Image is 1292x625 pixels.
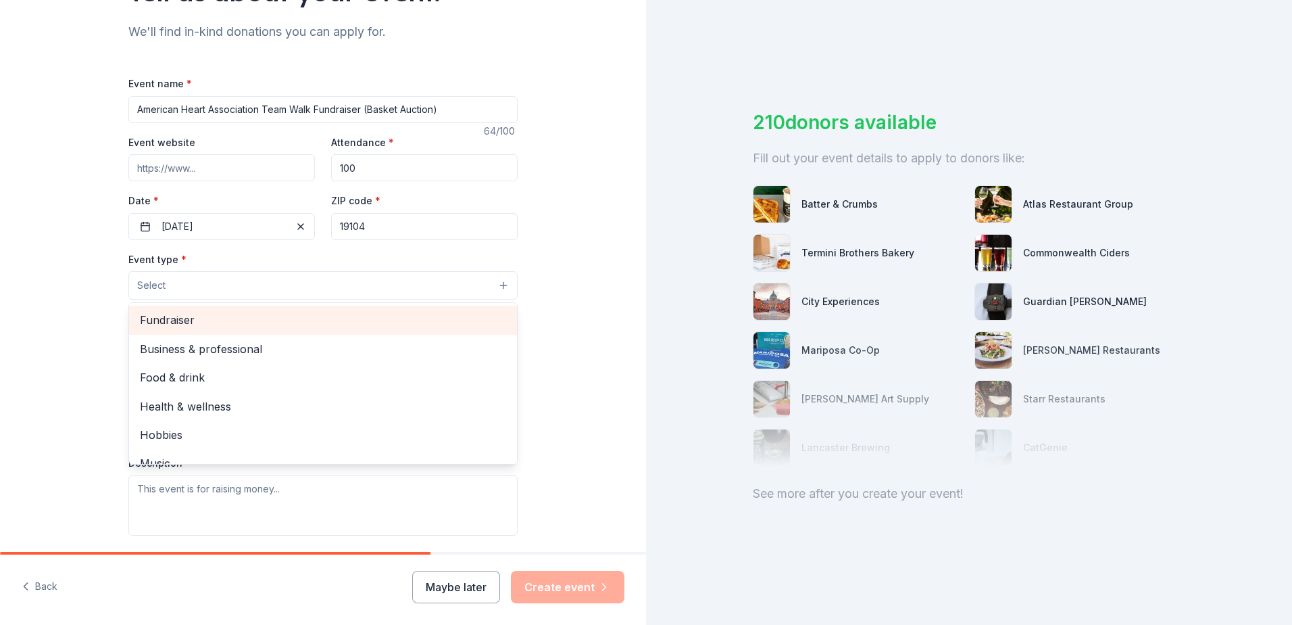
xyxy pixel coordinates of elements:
span: Hobbies [140,426,506,444]
span: Business & professional [140,340,506,358]
span: Select [137,277,166,294]
span: Music [140,455,506,472]
span: Health & wellness [140,398,506,415]
span: Fundraiser [140,311,506,329]
button: Select [128,271,518,300]
span: Food & drink [140,369,506,386]
div: Select [128,302,518,465]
